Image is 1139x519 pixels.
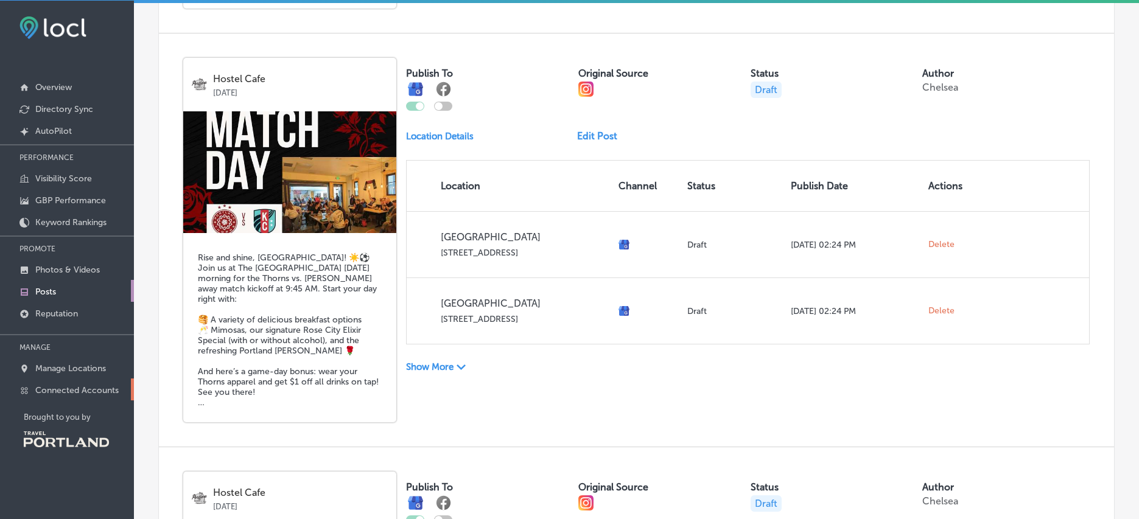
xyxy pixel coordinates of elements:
p: Hostel Cafe [213,487,388,498]
label: Publish To [406,481,453,493]
p: Draft [687,306,781,316]
span: Delete [928,239,955,250]
p: Overview [35,82,72,92]
p: Draft [751,495,782,512]
label: Original Source [578,68,648,79]
p: Chelsea [922,495,958,507]
label: Author [922,481,954,493]
a: Edit Post [577,130,627,142]
label: Original Source [578,481,648,493]
th: Status [682,161,786,211]
p: Manage Locations [35,363,106,374]
th: Location [407,161,614,211]
p: Visibility Score [35,173,92,184]
p: Draft [687,240,781,250]
p: Reputation [35,308,78,319]
p: Directory Sync [35,104,93,114]
img: 1741987451484555278_18375281986184558_1851769793064708080_n.jpg [183,111,396,233]
th: Channel [614,161,682,211]
p: Brought to you by [24,413,134,422]
label: Status [751,481,779,493]
p: [DATE] [213,498,388,511]
p: Photos & Videos [35,265,100,275]
p: [STREET_ADDRESS] [441,248,609,258]
img: logo [192,491,207,506]
p: Location Details [406,131,474,142]
p: Show More [406,361,454,372]
h5: Rise and shine, [GEOGRAPHIC_DATA]! ☀️⚽️ Join us at The [GEOGRAPHIC_DATA] [DATE] morning for the T... [198,253,382,408]
p: [STREET_ADDRESS] [441,314,609,324]
img: fda3e92497d09a02dc62c9cd864e3231.png [19,16,86,39]
img: Travel Portland [24,431,109,447]
p: [DATE] 02:24 PM [791,240,919,250]
p: Connected Accounts [35,385,119,395]
p: Keyword Rankings [35,217,107,228]
label: Publish To [406,68,453,79]
p: AutoPilot [35,126,72,136]
p: GBP Performance [35,195,106,206]
p: [DATE] [213,85,388,97]
p: [GEOGRAPHIC_DATA] [441,231,609,243]
label: Author [922,68,954,79]
th: Publish Date [786,161,923,211]
img: logo [192,77,207,92]
span: Delete [928,305,955,316]
p: [GEOGRAPHIC_DATA] [441,298,609,309]
p: Chelsea [922,82,958,93]
p: Hostel Cafe [213,74,388,85]
p: Draft [751,82,782,98]
label: Status [751,68,779,79]
p: [DATE] 02:24 PM [791,306,919,316]
th: Actions [923,161,979,211]
p: Posts [35,287,56,297]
